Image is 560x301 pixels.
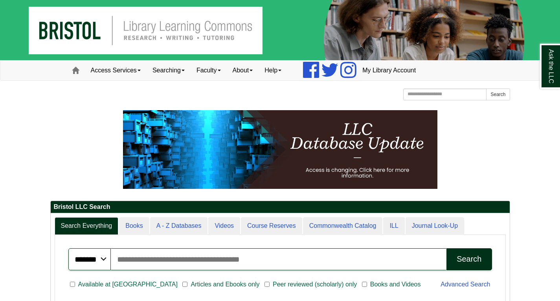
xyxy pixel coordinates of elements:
a: Access Services [85,61,147,80]
a: Commonwealth Catalog [303,217,383,235]
a: A - Z Databases [150,217,208,235]
span: Available at [GEOGRAPHIC_DATA] [75,280,181,289]
a: About [227,61,259,80]
a: Course Reserves [241,217,302,235]
input: Peer reviewed (scholarly) only [264,281,270,288]
button: Search [486,89,510,100]
span: Books and Videos [367,280,424,289]
a: Faculty [191,61,227,80]
img: HTML tutorial [123,110,437,189]
a: My Library Account [356,61,422,80]
input: Articles and Ebooks only [182,281,187,288]
div: Search [457,255,481,264]
a: Searching [147,61,191,80]
span: Articles and Ebooks only [187,280,263,289]
button: Search [446,248,492,270]
span: Peer reviewed (scholarly) only [270,280,360,289]
a: Help [259,61,287,80]
input: Books and Videos [362,281,367,288]
a: Videos [208,217,240,235]
a: ILL [383,217,404,235]
a: Search Everything [55,217,119,235]
a: Books [119,217,149,235]
input: Available at [GEOGRAPHIC_DATA] [70,281,75,288]
a: Journal Look-Up [406,217,464,235]
h2: Bristol LLC Search [51,201,510,213]
a: Advanced Search [441,281,490,288]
